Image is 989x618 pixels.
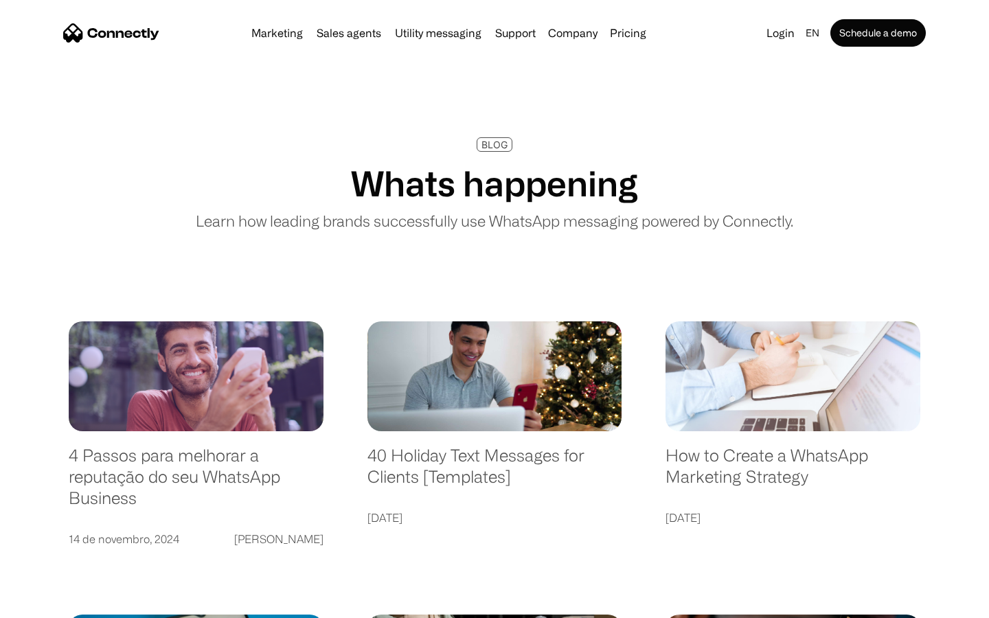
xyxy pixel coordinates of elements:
div: BLOG [481,139,508,150]
a: Login [761,23,800,43]
a: How to Create a WhatsApp Marketing Strategy [666,445,920,501]
a: Sales agents [311,27,387,38]
div: [DATE] [367,508,402,527]
a: home [63,23,159,43]
div: Company [548,23,598,43]
a: 4 Passos para melhorar a reputação do seu WhatsApp Business [69,445,323,522]
h1: Whats happening [351,163,638,204]
p: Learn how leading brands successfully use WhatsApp messaging powered by Connectly. [196,209,793,232]
div: 14 de novembro, 2024 [69,529,179,549]
ul: Language list [27,594,82,613]
div: [DATE] [666,508,701,527]
a: Schedule a demo [830,19,926,47]
div: [PERSON_NAME] [234,529,323,549]
a: Utility messaging [389,27,487,38]
a: 40 Holiday Text Messages for Clients [Templates] [367,445,622,501]
a: Marketing [246,27,308,38]
div: en [806,23,819,43]
div: Company [544,23,602,43]
a: Pricing [604,27,652,38]
a: Support [490,27,541,38]
aside: Language selected: English [14,594,82,613]
div: en [800,23,828,43]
